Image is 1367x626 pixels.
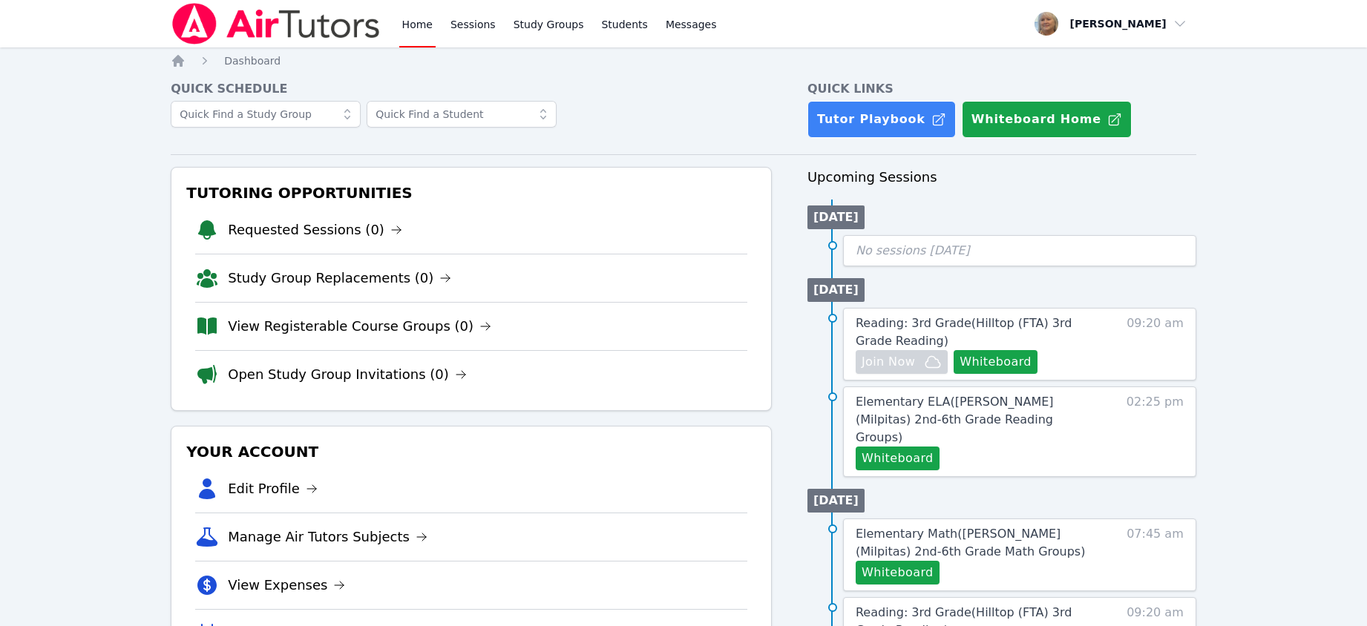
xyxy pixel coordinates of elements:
a: View Expenses [228,575,345,596]
a: Requested Sessions (0) [228,220,402,240]
button: Whiteboard [856,447,940,470]
span: Reading: 3rd Grade ( Hilltop (FTA) 3rd Grade Reading ) [856,316,1072,348]
button: Whiteboard [954,350,1037,374]
span: 07:45 am [1127,525,1184,584]
h3: Upcoming Sessions [807,167,1196,188]
span: Dashboard [224,55,281,67]
span: No sessions [DATE] [856,243,970,257]
a: Dashboard [224,53,281,68]
a: View Registerable Course Groups (0) [228,316,491,337]
nav: Breadcrumb [171,53,1196,68]
span: Elementary Math ( [PERSON_NAME] (Milpitas) 2nd-6th Grade Math Groups ) [856,527,1085,559]
a: Open Study Group Invitations (0) [228,364,467,385]
h3: Tutoring Opportunities [183,179,759,206]
a: Elementary ELA([PERSON_NAME] (Milpitas) 2nd-6th Grade Reading Groups) [856,393,1101,447]
h4: Quick Links [807,80,1196,98]
a: Manage Air Tutors Subjects [228,527,427,547]
h3: Your Account [183,438,759,465]
span: Join Now [862,353,915,371]
a: Elementary Math([PERSON_NAME] (Milpitas) 2nd-6th Grade Math Groups) [856,525,1101,561]
span: Messages [666,17,717,32]
a: Study Group Replacements (0) [228,268,451,289]
li: [DATE] [807,205,865,229]
input: Quick Find a Student [367,101,557,128]
a: Edit Profile [228,478,318,499]
img: Air Tutors [171,3,381,45]
li: [DATE] [807,278,865,302]
button: Whiteboard [856,561,940,584]
input: Quick Find a Study Group [171,101,361,128]
li: [DATE] [807,489,865,513]
h4: Quick Schedule [171,80,772,98]
a: Tutor Playbook [807,101,956,138]
span: 02:25 pm [1127,393,1184,470]
span: 09:20 am [1127,314,1184,374]
button: Join Now [856,350,948,374]
span: Elementary ELA ( [PERSON_NAME] (Milpitas) 2nd-6th Grade Reading Groups ) [856,395,1054,444]
a: Reading: 3rd Grade(Hilltop (FTA) 3rd Grade Reading) [856,314,1101,350]
button: Whiteboard Home [962,101,1132,138]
